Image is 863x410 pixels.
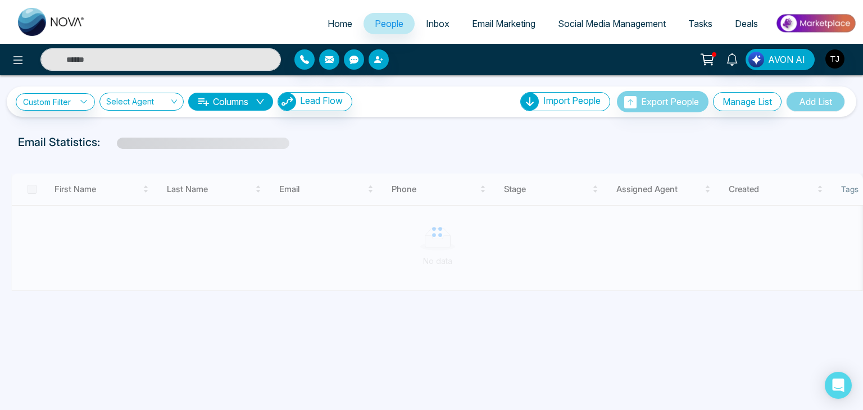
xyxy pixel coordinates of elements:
[188,93,273,111] button: Columnsdown
[641,96,699,107] span: Export People
[278,93,296,111] img: Lead Flow
[300,95,343,106] span: Lead Flow
[375,18,403,29] span: People
[724,13,769,34] a: Deals
[547,13,677,34] a: Social Media Management
[775,11,856,36] img: Market-place.gif
[748,52,764,67] img: Lead Flow
[617,91,708,112] button: Export People
[278,92,352,111] button: Lead Flow
[768,53,805,66] span: AVON AI
[461,13,547,34] a: Email Marketing
[677,13,724,34] a: Tasks
[18,134,100,151] p: Email Statistics:
[472,18,535,29] span: Email Marketing
[688,18,712,29] span: Tasks
[558,18,666,29] span: Social Media Management
[18,8,85,36] img: Nova CRM Logo
[735,18,758,29] span: Deals
[16,93,95,111] a: Custom Filter
[328,18,352,29] span: Home
[746,49,815,70] button: AVON AI
[256,97,265,106] span: down
[426,18,449,29] span: Inbox
[316,13,364,34] a: Home
[713,92,782,111] button: Manage List
[273,92,352,111] a: Lead FlowLead Flow
[825,372,852,399] div: Open Intercom Messenger
[825,49,844,69] img: User Avatar
[543,95,601,106] span: Import People
[364,13,415,34] a: People
[415,13,461,34] a: Inbox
